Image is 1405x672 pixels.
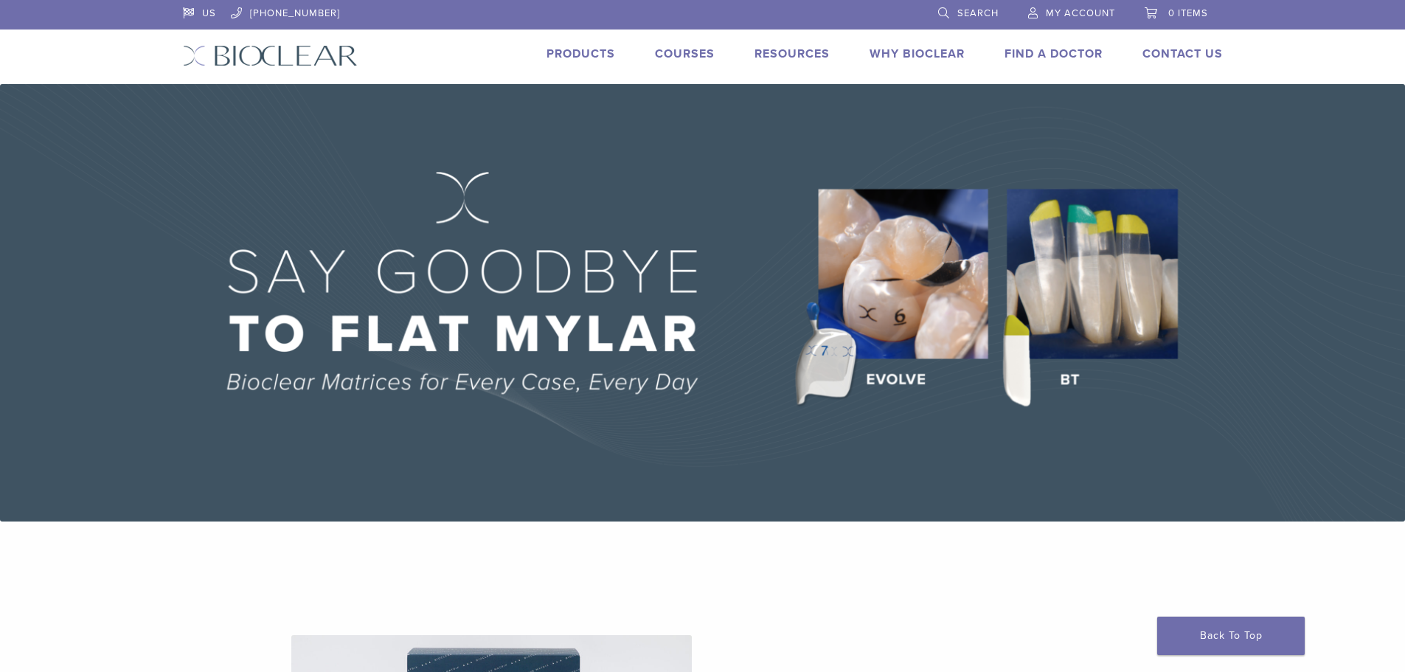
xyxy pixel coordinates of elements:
[1142,46,1223,61] a: Contact Us
[655,46,715,61] a: Courses
[1157,617,1305,655] a: Back To Top
[1168,7,1208,19] span: 0 items
[870,46,965,61] a: Why Bioclear
[547,46,615,61] a: Products
[183,45,358,66] img: Bioclear
[957,7,999,19] span: Search
[1005,46,1103,61] a: Find A Doctor
[754,46,830,61] a: Resources
[1046,7,1115,19] span: My Account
